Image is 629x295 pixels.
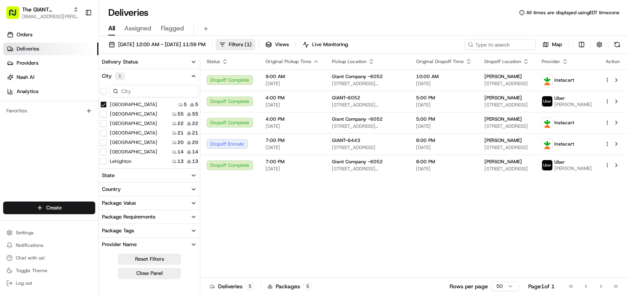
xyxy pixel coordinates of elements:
[266,123,319,129] span: [DATE]
[542,58,560,65] span: Provider
[17,45,39,52] span: Deliveries
[542,118,552,128] img: profile_instacart_ahold_partner.png
[3,252,95,263] button: Chat with us!
[275,41,289,48] span: Views
[266,80,319,87] span: [DATE]
[99,196,200,210] button: Package Value
[110,120,157,127] label: [GEOGRAPHIC_DATA]
[332,80,403,87] span: [STREET_ADDRESS][PERSON_NAME]
[110,130,157,136] label: [GEOGRAPHIC_DATA]
[484,123,529,129] span: [STREET_ADDRESS]
[332,95,360,101] span: GIANT-6052
[484,58,521,65] span: Dropoff Location
[110,111,157,117] label: [GEOGRAPHIC_DATA]
[3,85,98,98] a: Analytics
[195,101,198,108] span: 5
[332,166,403,172] span: [STREET_ADDRESS][PERSON_NAME]
[332,159,383,165] span: Giant Company -6052
[484,80,529,87] span: [STREET_ADDRESS]
[17,31,32,38] span: Orders
[484,102,529,108] span: [STREET_ADDRESS]
[16,280,32,286] span: Log out
[177,130,184,136] span: 21
[416,123,472,129] span: [DATE]
[22,13,79,20] button: [EMAIL_ADDRESS][PERSON_NAME][DOMAIN_NAME]
[192,130,198,136] span: 21
[332,144,403,151] span: [STREET_ADDRESS]
[118,268,181,279] button: Close Panel
[3,278,95,289] button: Log out
[110,139,157,146] label: [GEOGRAPHIC_DATA]
[17,74,34,81] span: Nash AI
[484,144,529,151] span: [STREET_ADDRESS]
[416,102,472,108] span: [DATE]
[554,159,565,165] span: Uber
[542,96,552,106] img: profile_uber_ahold_partner.png
[99,224,200,237] button: Package Tags
[184,101,187,108] span: 5
[416,166,472,172] span: [DATE]
[102,241,137,248] div: Provider Name
[266,166,319,172] span: [DATE]
[416,73,472,80] span: 10:00 AM
[552,41,562,48] span: Map
[267,282,312,290] div: Packages
[332,102,403,108] span: [STREET_ADDRESS][PERSON_NAME]
[332,123,403,129] span: [STREET_ADDRESS][PERSON_NAME]
[554,141,574,147] span: Instacart
[177,149,184,155] span: 14
[17,60,38,67] span: Providers
[17,88,38,95] span: Analytics
[554,77,574,83] span: Instacart
[484,159,522,165] span: [PERSON_NAME]
[3,105,95,117] div: Favorites
[118,254,181,265] button: Reset Filters
[16,255,45,261] span: Chat with us!
[484,166,529,172] span: [STREET_ADDRESS]
[484,73,522,80] span: [PERSON_NAME]
[177,120,184,127] span: 22
[312,41,348,48] span: Live Monitoring
[99,210,200,224] button: Package Requirements
[229,41,252,48] span: Filters
[416,144,472,151] span: [DATE]
[332,116,383,122] span: Giant Company -6052
[108,6,149,19] h1: Deliveries
[22,6,70,13] button: The GIANT Company
[192,139,198,146] span: 20
[266,58,311,65] span: Original Pickup Time
[554,101,592,108] span: [PERSON_NAME]
[303,283,312,290] div: 5
[177,158,184,164] span: 13
[46,204,62,211] span: Create
[177,111,184,117] span: 55
[3,3,82,22] button: The GIANT Company[EMAIL_ADDRESS][PERSON_NAME][DOMAIN_NAME]
[99,238,200,251] button: Provider Name
[115,72,125,80] div: 1
[266,116,319,122] span: 4:00 PM
[266,102,319,108] span: [DATE]
[207,58,220,65] span: Status
[266,95,319,101] span: 4:00 PM
[3,43,98,55] a: Deliveries
[99,169,200,182] button: State
[105,39,209,50] button: [DATE] 12:00 AM - [DATE] 11:59 PM
[465,39,536,50] input: Type to search
[416,137,472,144] span: 8:00 PM
[192,111,198,117] span: 55
[554,95,565,101] span: Uber
[542,160,552,170] img: profile_uber_ahold_partner.png
[102,186,121,193] div: Country
[539,39,566,50] button: Map
[416,80,472,87] span: [DATE]
[526,9,620,16] span: All times are displayed using EDT timezone
[450,282,488,290] p: Rows per page
[118,41,205,48] span: [DATE] 12:00 AM - [DATE] 11:59 PM
[216,39,255,50] button: Filters(1)
[3,28,98,41] a: Orders
[299,39,352,50] button: Live Monitoring
[99,69,200,83] button: City1
[192,120,198,127] span: 22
